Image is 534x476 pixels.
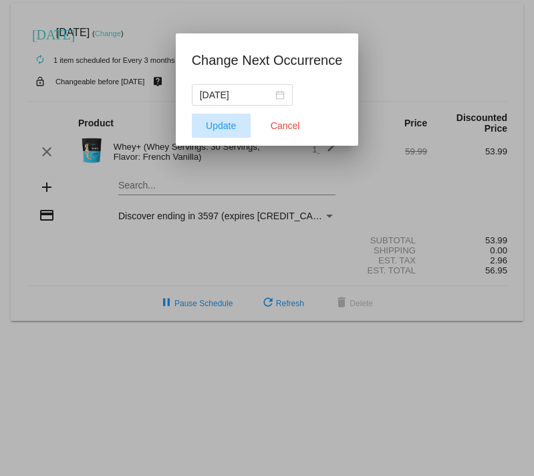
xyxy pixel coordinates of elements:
[206,120,236,131] span: Update
[192,114,251,138] button: Update
[271,120,300,131] span: Cancel
[256,114,315,138] button: Close dialog
[192,49,343,71] h1: Change Next Occurrence
[200,88,273,102] input: Select date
